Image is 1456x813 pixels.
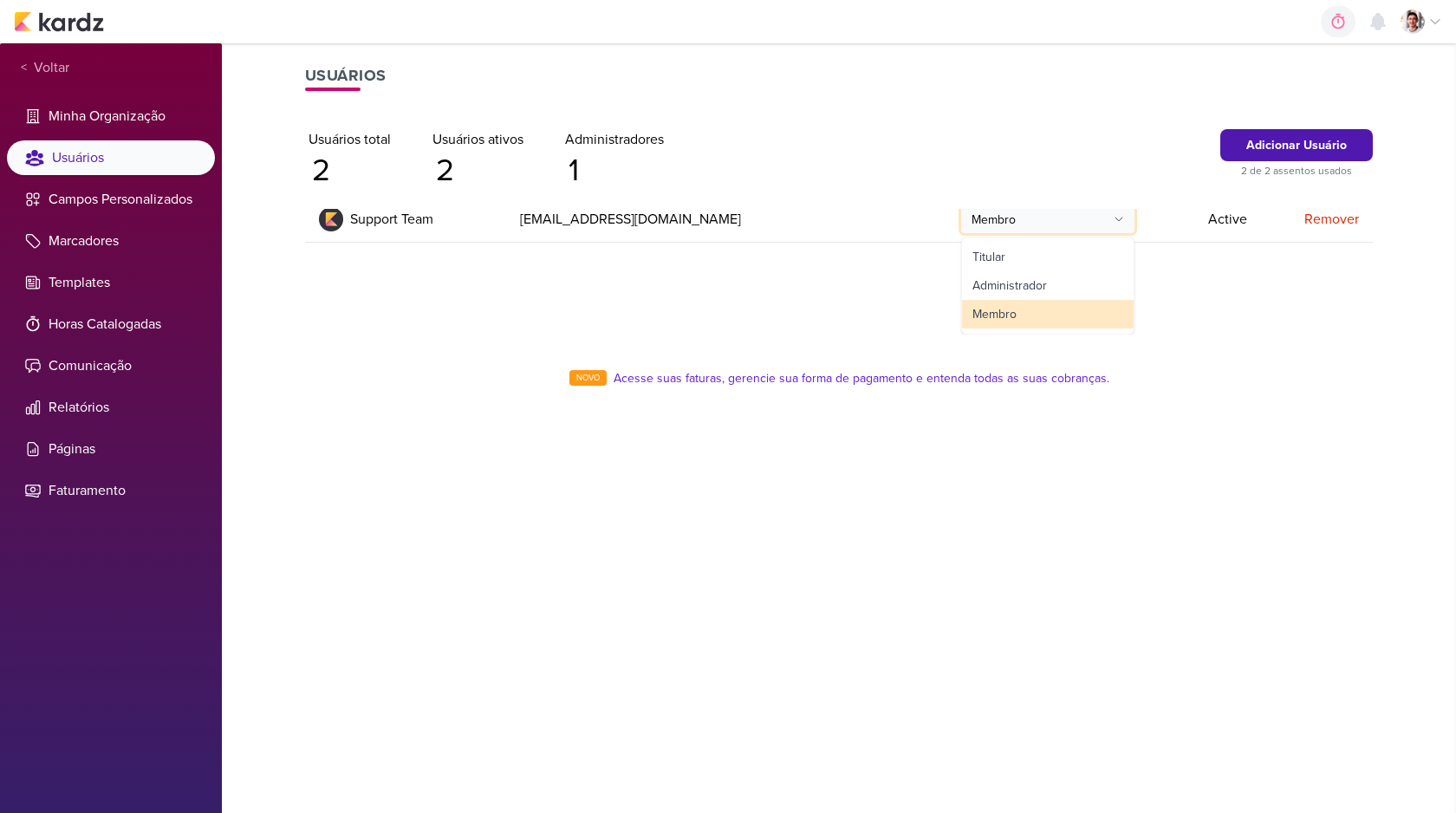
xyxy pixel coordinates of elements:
[569,370,607,386] div: NOVO
[432,153,523,188] div: 2
[14,11,104,32] img: kardz.app
[972,276,1047,295] div: Administrador
[614,369,1109,387] a: Acesse suas faturas, gerencie sua forma de pagamento e entenda todas as suas cobranças.
[7,390,215,425] li: Relatórios
[27,57,69,78] span: Voltar
[7,182,215,217] li: Campos Personalizados
[1220,129,1373,161] button: Adicionar Usuário
[7,224,215,258] li: Marcadores
[319,207,343,231] img: Support Team
[972,211,1016,229] div: Membro
[7,432,215,466] li: Páginas
[1220,163,1373,179] div: 2 de 2 assentos usados
[972,248,1005,266] div: Titular
[1401,10,1425,34] img: Lucas Pessoa
[7,473,215,508] li: Faturamento
[513,197,954,242] td: [EMAIL_ADDRESS][DOMAIN_NAME]
[305,64,1373,88] h1: Usuários
[7,307,215,341] li: Horas Catalogadas
[962,243,1134,271] button: Titular
[432,129,523,150] div: Usuários ativos
[350,209,433,230] span: Support Team
[962,271,1134,300] button: Administrador
[7,99,215,133] li: Minha Organização
[309,129,391,150] div: Usuários total
[7,348,215,383] li: Comunicação
[1284,209,1359,230] div: Remover
[7,265,215,300] li: Templates
[962,300,1134,328] button: Membro
[565,153,664,188] div: 1
[972,305,1017,323] div: Membro
[21,58,27,78] span: <
[1201,197,1277,242] td: Active
[565,129,664,150] div: Administradores
[309,153,391,188] div: 2
[7,140,215,175] li: Usuários
[961,205,1134,233] button: Membro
